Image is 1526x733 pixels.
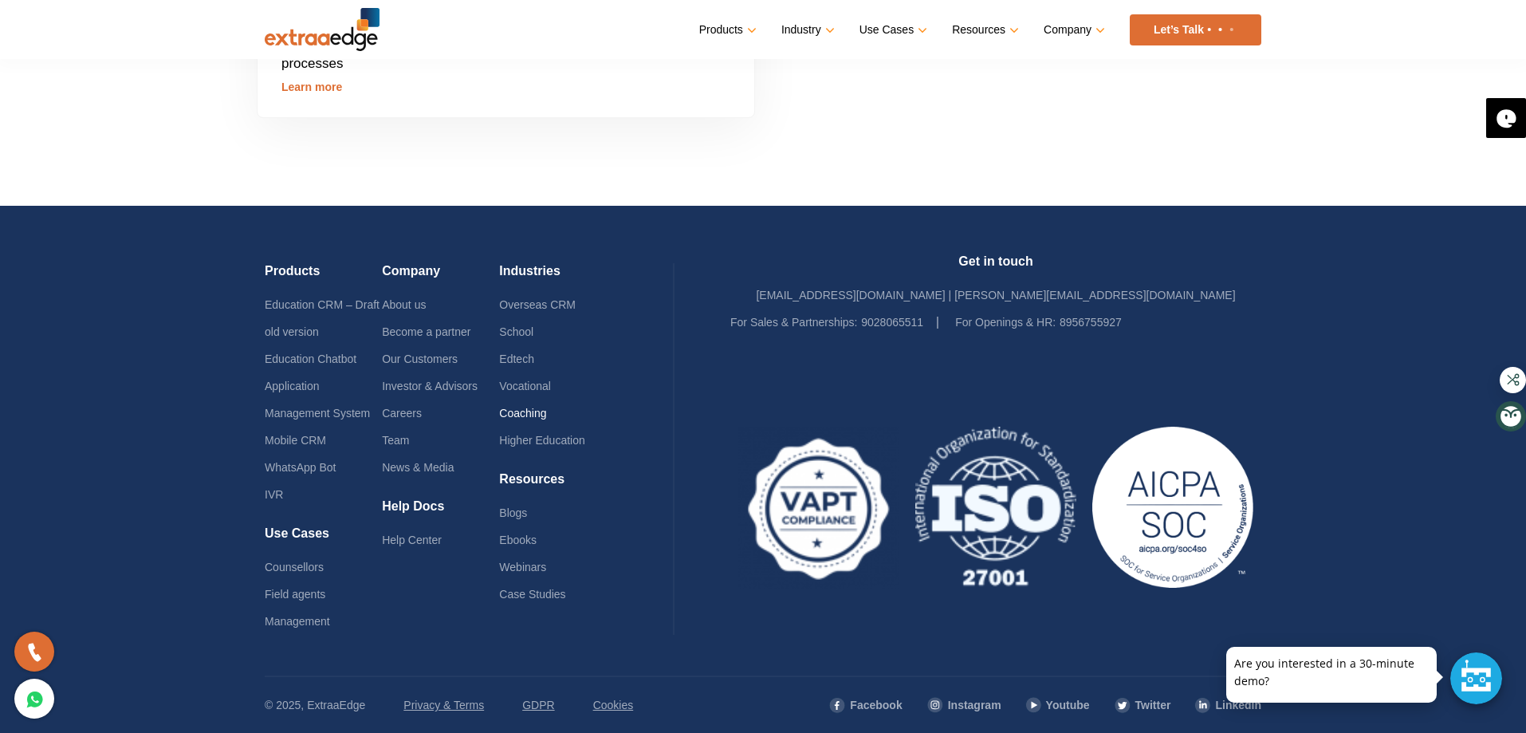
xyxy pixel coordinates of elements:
a: Youtube [1025,692,1090,719]
label: For Sales & Partnerships: [730,309,858,336]
a: Field agents [265,588,325,601]
a: Learn more [281,81,342,93]
h4: Products [265,263,382,291]
a: GDPR [522,692,554,719]
a: Management [265,615,330,628]
h4: Company [382,263,499,291]
a: Help Center [382,534,442,546]
p: © 2025, ExtraaEdge [265,692,365,719]
a: Use Cases [859,18,924,41]
a: Higher Education [499,434,584,447]
a: Edtech [499,353,534,365]
a: Education Chatbot [265,353,356,365]
a: Let’s Talk [1130,14,1261,45]
a: Case Studies [499,588,565,601]
a: Application Management System [265,380,370,420]
a: Our Customers [382,353,458,365]
a: Become a partner [382,325,470,338]
label: For Openings & HR: [955,309,1056,336]
div: Chat [1450,652,1502,704]
a: Instagram [926,692,1001,719]
a: IVR [265,488,283,501]
a: Coaching [499,407,546,420]
a: Linkedin [1194,692,1261,719]
a: Products [699,18,753,41]
a: Resources [952,18,1016,41]
a: Vocational [499,380,551,392]
a: 9028065511 [861,316,923,329]
a: Twitter [1114,692,1171,719]
a: Facebook [828,692,902,719]
a: Ebooks [499,534,537,546]
h4: Get in touch [730,254,1261,282]
a: WhatsApp Bot [265,461,336,474]
a: News & Media [382,461,454,474]
h4: Industries [499,263,616,291]
a: Education CRM – Draft old version [265,298,380,338]
a: Counsellors [265,561,324,573]
a: School [499,325,533,338]
a: Company [1044,18,1102,41]
a: Careers [382,407,422,420]
a: Cookies [593,692,634,719]
a: Industry [781,18,832,41]
a: Mobile CRM [265,434,326,447]
a: Investor & Advisors [382,380,478,392]
h4: Help Docs [382,499,499,526]
a: About us [382,298,426,311]
a: Webinars [499,561,546,573]
a: Team [382,434,409,447]
a: Privacy & Terms [403,692,484,719]
a: Blogs [499,506,527,519]
a: Overseas CRM [499,298,576,311]
h4: Use Cases [265,526,382,554]
h4: Resources [499,471,616,499]
a: 8956755927 [1060,316,1122,329]
a: [EMAIL_ADDRESS][DOMAIN_NAME] | [PERSON_NAME][EMAIL_ADDRESS][DOMAIN_NAME] [756,289,1235,301]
